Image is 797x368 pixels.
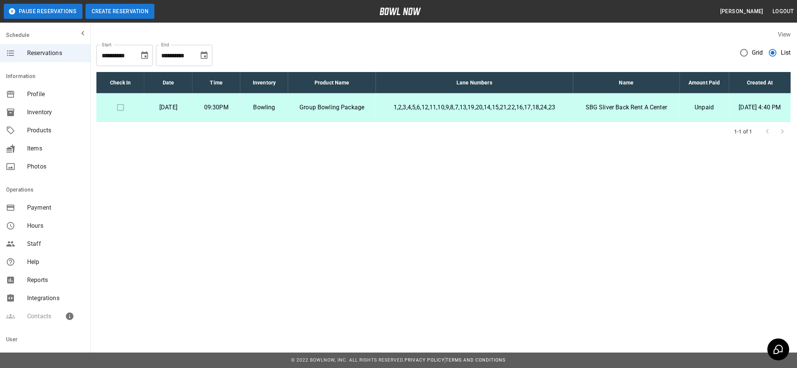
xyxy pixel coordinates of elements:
[294,103,369,112] p: Group Bowling Package
[382,103,568,112] p: 1,2,3,4,5,6,12,11,10,9,8,7,13,19,20,14,15,21,22,16,17,18,24,23
[144,72,192,94] th: Date
[192,72,240,94] th: Time
[27,162,84,171] span: Photos
[27,221,84,230] span: Hours
[27,239,84,248] span: Staff
[27,294,84,303] span: Integrations
[137,48,152,63] button: Choose date, selected date is Sep 26, 2025
[573,72,679,94] th: Name
[752,48,763,57] span: Grid
[288,72,376,94] th: Product Name
[778,31,791,38] label: View
[27,90,84,99] span: Profile
[197,48,212,63] button: Choose date, selected date is Oct 26, 2025
[735,103,785,112] p: [DATE] 4:40 PM
[376,72,574,94] th: Lane Numbers
[680,72,730,94] th: Amount Paid
[86,4,154,19] button: Create Reservation
[240,72,288,94] th: Inventory
[27,144,84,153] span: Items
[380,8,421,15] img: logo
[579,103,673,112] p: SBG Sliver Back Rent A Center
[405,357,444,363] a: Privacy Policy
[729,72,791,94] th: Created At
[27,203,84,212] span: Payment
[734,128,753,135] p: 1-1 of 1
[446,357,506,363] a: Terms and Conditions
[27,276,84,285] span: Reports
[198,103,234,112] p: 09:30PM
[686,103,724,112] p: Unpaid
[96,72,144,94] th: Check In
[781,48,791,57] span: List
[27,258,84,267] span: Help
[770,5,797,18] button: Logout
[717,5,766,18] button: [PERSON_NAME]
[27,108,84,117] span: Inventory
[27,126,84,135] span: Products
[246,103,282,112] p: Bowling
[4,4,82,19] button: Pause Reservations
[291,357,405,363] span: © 2022 BowlNow, Inc. All Rights Reserved.
[150,103,186,112] p: [DATE]
[27,49,84,58] span: Reservations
